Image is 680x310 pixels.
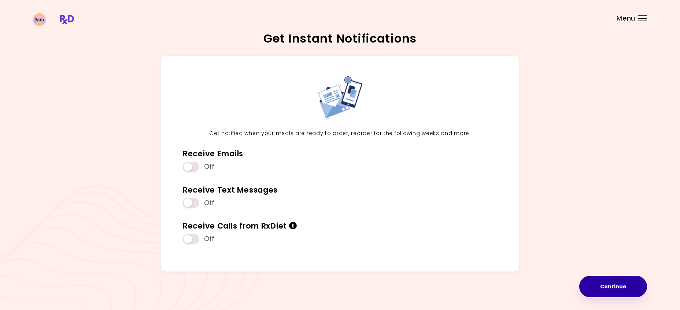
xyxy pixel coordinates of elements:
div: Receive Calls from RxDiet [183,221,297,231]
button: Continue [579,276,647,297]
span: Off [204,163,215,171]
span: Off [204,235,215,243]
div: Receive Text Messages [183,185,278,195]
img: RxDiet [33,13,74,26]
span: Off [204,199,215,207]
div: Receive Emails [183,149,243,158]
span: Menu [617,15,635,22]
i: Info [289,222,297,230]
p: Get notified when your meals are ready to order, reorder for the following weeks and more. [177,129,503,138]
h2: Get Instant Notifications [33,33,647,44]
